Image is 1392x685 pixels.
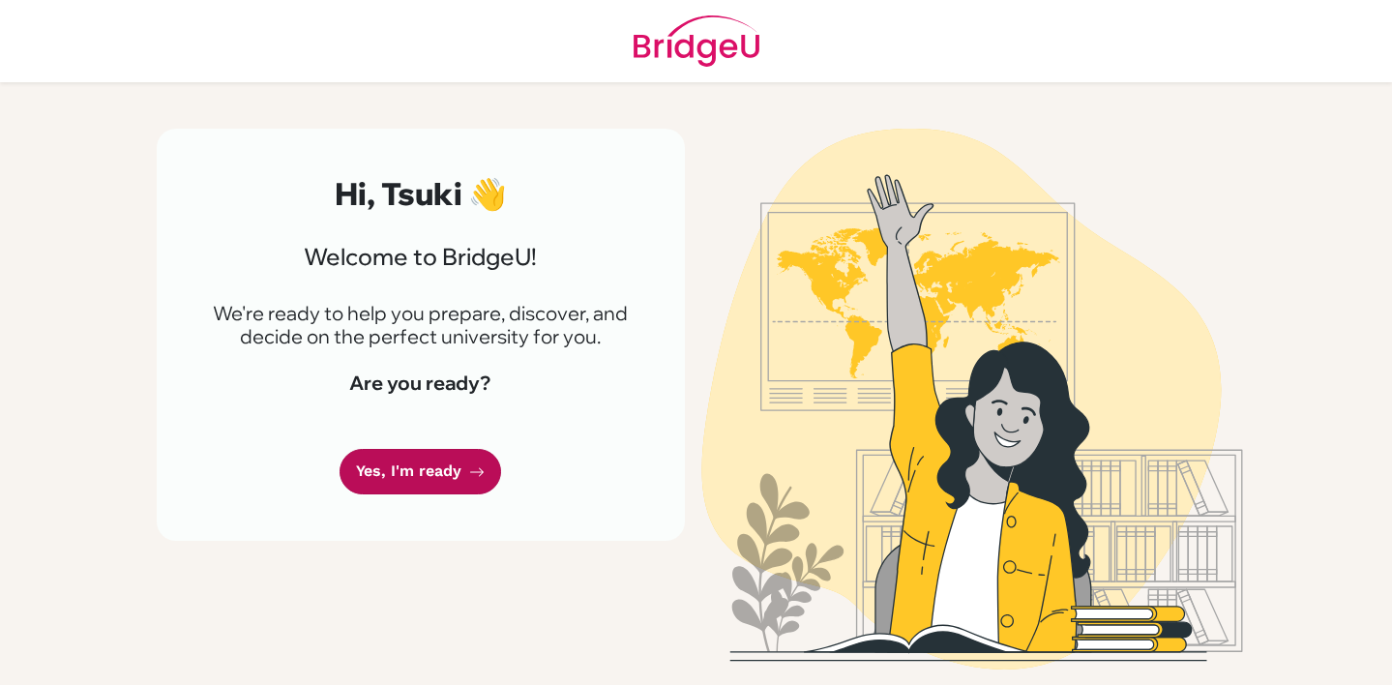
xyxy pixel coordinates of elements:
a: Yes, I'm ready [340,449,501,494]
h4: Are you ready? [203,372,638,395]
h2: Hi, Tsuki 👋 [203,175,638,212]
p: We're ready to help you prepare, discover, and decide on the perfect university for you. [203,302,638,348]
h3: Welcome to BridgeU! [203,243,638,271]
